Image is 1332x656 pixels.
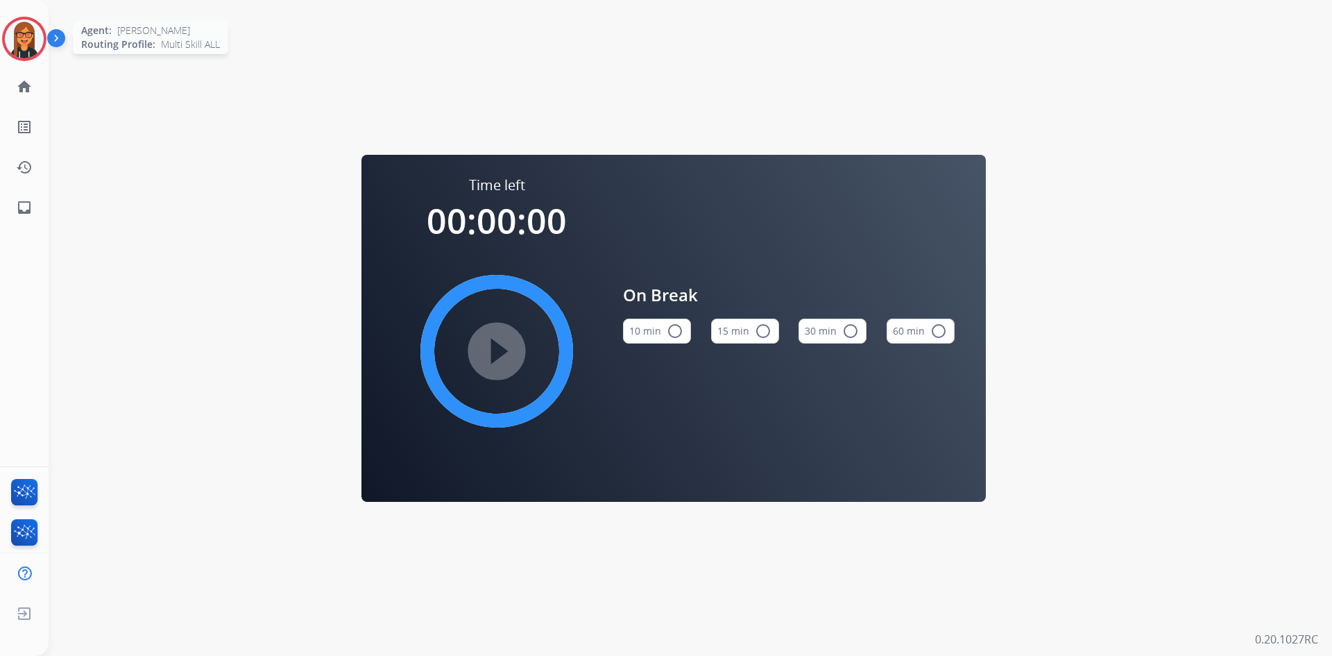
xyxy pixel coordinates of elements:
button: 60 min [887,319,955,344]
mat-icon: radio_button_unchecked [842,323,859,339]
mat-icon: radio_button_unchecked [667,323,683,339]
mat-icon: radio_button_unchecked [755,323,771,339]
span: Agent: [81,24,112,37]
span: Multi Skill ALL [161,37,220,51]
span: Time left [469,176,525,195]
mat-icon: inbox [16,199,33,216]
mat-icon: home [16,78,33,95]
mat-icon: list_alt [16,119,33,135]
p: 0.20.1027RC [1255,631,1318,648]
span: On Break [623,283,955,308]
img: avatar [5,19,44,58]
span: Routing Profile: [81,37,155,51]
button: 30 min [799,319,866,344]
mat-icon: radio_button_unchecked [930,323,947,339]
button: 10 min [623,319,691,344]
span: 00:00:00 [427,197,567,244]
button: 15 min [711,319,779,344]
mat-icon: history [16,159,33,176]
span: [PERSON_NAME] [117,24,190,37]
